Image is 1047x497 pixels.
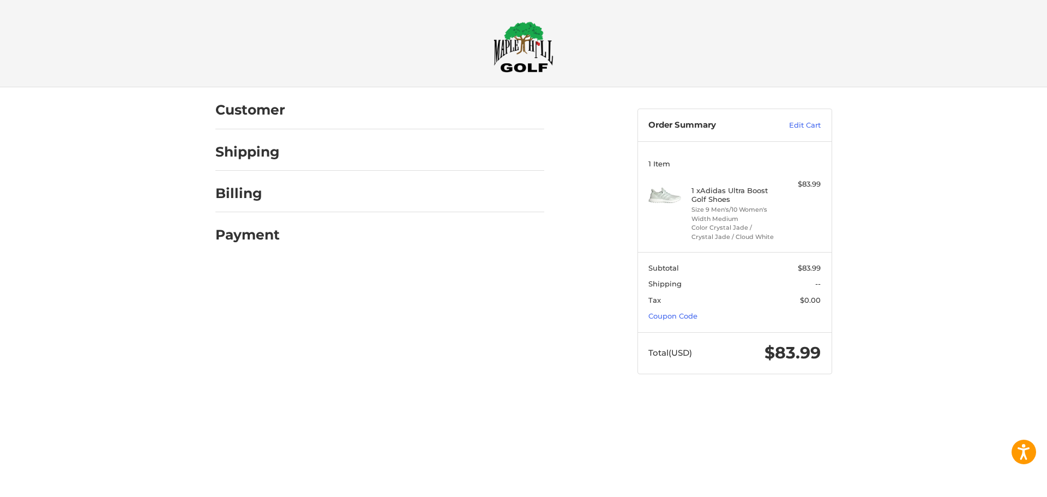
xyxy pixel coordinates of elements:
[648,264,679,272] span: Subtotal
[648,296,661,304] span: Tax
[691,186,775,204] h4: 1 x Adidas Ultra Boost Golf Shoes
[648,159,821,168] h3: 1 Item
[691,214,775,224] li: Width Medium
[691,223,775,241] li: Color Crystal Jade / Crystal Jade / Cloud White
[648,348,692,358] span: Total (USD)
[766,120,821,131] a: Edit Cart
[215,226,280,243] h2: Payment
[765,343,821,363] span: $83.99
[648,120,766,131] h3: Order Summary
[648,312,697,320] a: Coupon Code
[215,143,280,160] h2: Shipping
[778,179,821,190] div: $83.99
[957,468,1047,497] iframe: Google Customer Reviews
[215,185,279,202] h2: Billing
[815,279,821,288] span: --
[648,279,682,288] span: Shipping
[494,21,553,73] img: Maple Hill Golf
[800,296,821,304] span: $0.00
[798,264,821,272] span: $83.99
[215,101,285,118] h2: Customer
[691,205,775,214] li: Size 9 Men's/10 Women's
